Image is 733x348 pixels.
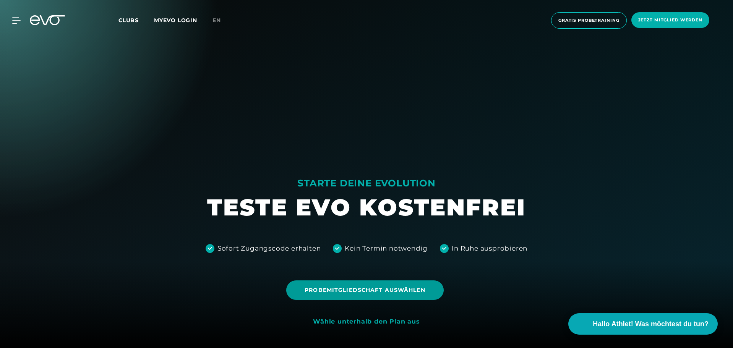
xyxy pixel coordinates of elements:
div: Wähle unterhalb den Plan aus [313,318,420,326]
span: Hallo Athlet! Was möchtest du tun? [593,319,709,329]
a: Jetzt Mitglied werden [629,12,712,29]
h1: TESTE EVO KOSTENFREI [207,193,526,222]
span: Gratis Probetraining [558,17,619,24]
div: Sofort Zugangscode erhalten [217,244,321,254]
div: Kein Termin notwendig [345,244,428,254]
span: Clubs [118,17,139,24]
div: STARTE DEINE EVOLUTION [207,177,526,189]
a: Gratis Probetraining [549,12,629,29]
button: Hallo Athlet! Was möchtest du tun? [568,313,718,335]
a: Probemitgliedschaft auswählen [286,275,446,306]
div: In Ruhe ausprobieren [452,244,527,254]
a: MYEVO LOGIN [154,17,197,24]
a: en [212,16,230,25]
span: Probemitgliedschaft auswählen [305,286,425,294]
span: en [212,17,221,24]
span: Jetzt Mitglied werden [638,17,702,23]
a: Clubs [118,16,154,24]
